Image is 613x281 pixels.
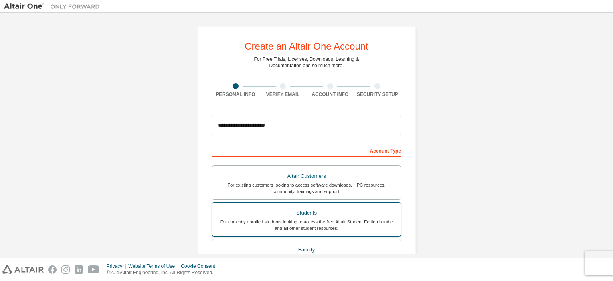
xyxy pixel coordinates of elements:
[254,56,359,69] div: For Free Trials, Licenses, Downloads, Learning & Documentation and so much more.
[217,182,396,195] div: For existing customers looking to access software downloads, HPC resources, community, trainings ...
[75,265,83,274] img: linkedin.svg
[212,144,401,157] div: Account Type
[2,265,44,274] img: altair_logo.svg
[245,42,368,51] div: Create an Altair One Account
[48,265,57,274] img: facebook.svg
[217,219,396,231] div: For currently enrolled students looking to access the free Altair Student Edition bundle and all ...
[217,244,396,255] div: Faculty
[259,91,307,98] div: Verify Email
[181,263,219,269] div: Cookie Consent
[4,2,104,10] img: Altair One
[128,263,181,269] div: Website Terms of Use
[107,263,128,269] div: Privacy
[217,207,396,219] div: Students
[212,91,259,98] div: Personal Info
[61,265,70,274] img: instagram.svg
[306,91,354,98] div: Account Info
[107,269,220,276] p: © 2025 Altair Engineering, Inc. All Rights Reserved.
[88,265,99,274] img: youtube.svg
[217,171,396,182] div: Altair Customers
[354,91,401,98] div: Security Setup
